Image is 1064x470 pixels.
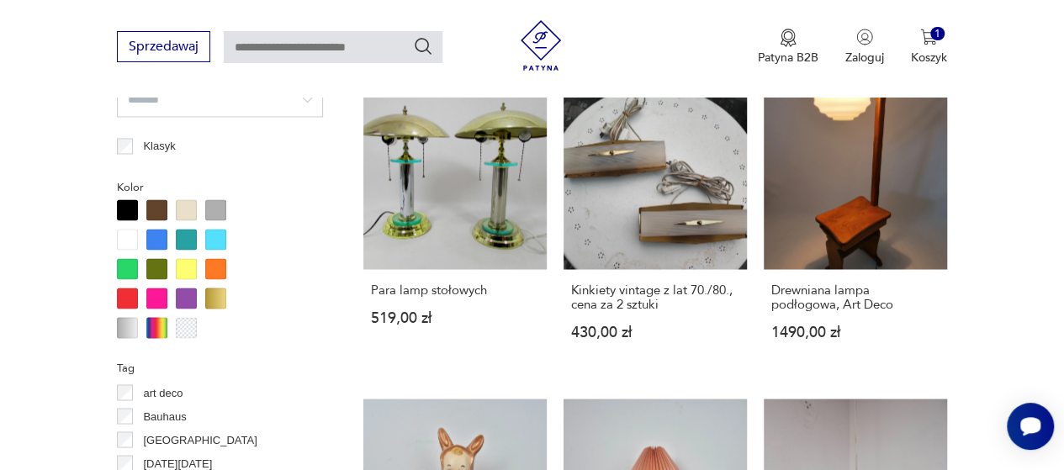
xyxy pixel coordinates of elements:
button: 1Koszyk [911,29,947,66]
p: Zaloguj [845,50,884,66]
h3: Para lamp stołowych [371,283,539,297]
img: Ikona medalu [780,29,797,47]
button: Patyna B2B [758,29,818,66]
p: Tag [117,358,323,377]
img: Patyna - sklep z meblami i dekoracjami vintage [516,20,566,71]
h3: Drewniana lampa podłogowa, Art Deco [771,283,940,311]
img: Ikona koszyka [920,29,937,45]
p: art deco [143,383,183,402]
p: Koszyk [911,50,947,66]
p: 430,00 zł [571,325,739,339]
button: Zaloguj [845,29,884,66]
a: Drewniana lampa podłogowa, Art DecoDrewniana lampa podłogowa, Art Deco1490,00 zł [764,86,947,372]
p: 519,00 zł [371,310,539,325]
iframe: Smartsupp widget button [1007,403,1054,450]
p: 1490,00 zł [771,325,940,339]
div: 1 [930,27,945,41]
button: Sprzedawaj [117,31,210,62]
p: Patyna B2B [758,50,818,66]
button: Szukaj [413,36,433,56]
img: Ikonka użytkownika [856,29,873,45]
p: [GEOGRAPHIC_DATA] [143,430,257,449]
p: Kolor [117,178,323,197]
p: Klasyk [143,137,175,156]
a: Kinkiety vintage z lat 70./80., cena za 2 sztukiKinkiety vintage z lat 70./80., cena za 2 sztuki4... [564,86,747,372]
a: Sprzedawaj [117,42,210,54]
p: Bauhaus [143,407,186,425]
a: Ikona medaluPatyna B2B [758,29,818,66]
h3: Kinkiety vintage z lat 70./80., cena za 2 sztuki [571,283,739,311]
a: Para lamp stołowychPara lamp stołowych519,00 zł [363,86,547,372]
